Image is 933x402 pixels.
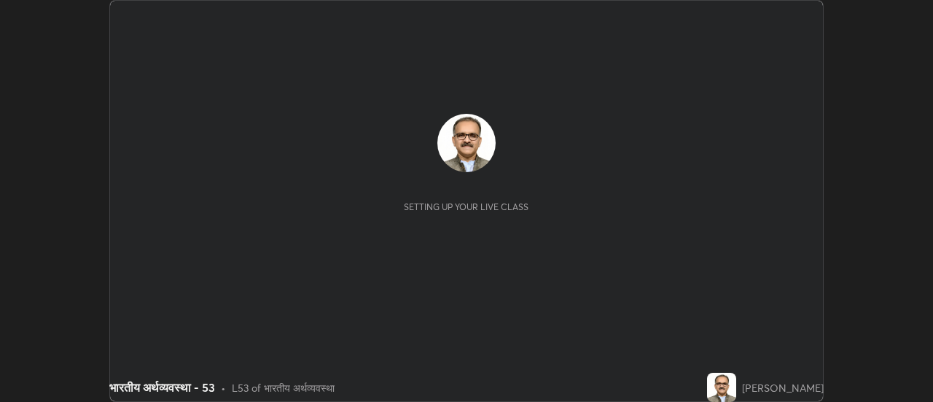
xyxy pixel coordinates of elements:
[221,380,226,395] div: •
[742,380,824,395] div: [PERSON_NAME]
[437,114,496,172] img: 3056300093b4429f8abc2a26d5496710.jpg
[109,379,215,396] div: भारतीय अर्थव्यवस्था - 53
[232,380,335,395] div: L53 of भारतीय अर्थव्यवस्था
[404,201,528,212] div: Setting up your live class
[707,373,736,402] img: 3056300093b4429f8abc2a26d5496710.jpg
